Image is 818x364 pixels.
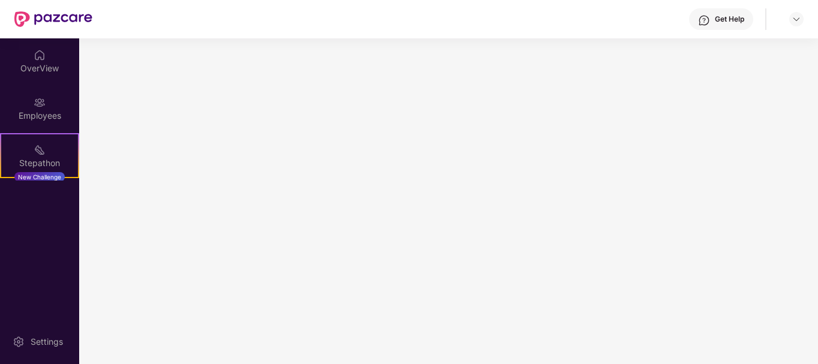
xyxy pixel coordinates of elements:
[34,49,46,61] img: svg+xml;base64,PHN2ZyBpZD0iSG9tZSIgeG1sbnM9Imh0dHA6Ly93d3cudzMub3JnLzIwMDAvc3ZnIiB3aWR0aD0iMjAiIG...
[34,144,46,156] img: svg+xml;base64,PHN2ZyB4bWxucz0iaHR0cDovL3d3dy53My5vcmcvMjAwMC9zdmciIHdpZHRoPSIyMSIgaGVpZ2h0PSIyMC...
[792,14,801,24] img: svg+xml;base64,PHN2ZyBpZD0iRHJvcGRvd24tMzJ4MzIiIHhtbG5zPSJodHRwOi8vd3d3LnczLm9yZy8yMDAwL3N2ZyIgd2...
[14,172,65,182] div: New Challenge
[14,11,92,27] img: New Pazcare Logo
[698,14,710,26] img: svg+xml;base64,PHN2ZyBpZD0iSGVscC0zMngzMiIgeG1sbnM9Imh0dHA6Ly93d3cudzMub3JnLzIwMDAvc3ZnIiB3aWR0aD...
[1,157,78,169] div: Stepathon
[27,336,67,348] div: Settings
[34,97,46,109] img: svg+xml;base64,PHN2ZyBpZD0iRW1wbG95ZWVzIiB4bWxucz0iaHR0cDovL3d3dy53My5vcmcvMjAwMC9zdmciIHdpZHRoPS...
[13,336,25,348] img: svg+xml;base64,PHN2ZyBpZD0iU2V0dGluZy0yMHgyMCIgeG1sbnM9Imh0dHA6Ly93d3cudzMub3JnLzIwMDAvc3ZnIiB3aW...
[715,14,744,24] div: Get Help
